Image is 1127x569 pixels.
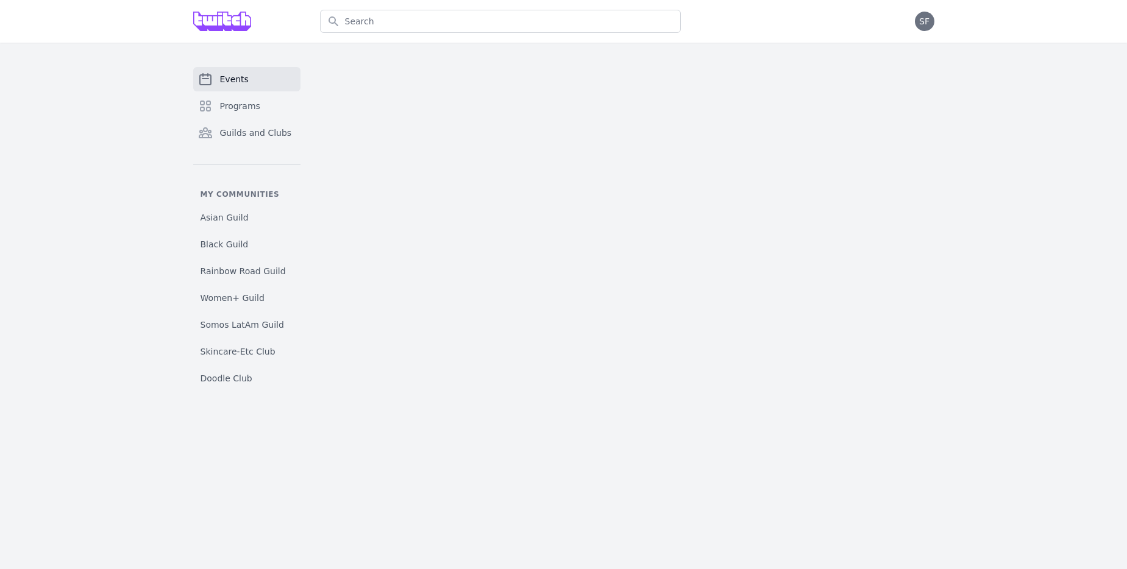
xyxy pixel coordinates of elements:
img: Grove [193,12,252,31]
span: SF [919,17,930,26]
a: Events [193,67,300,91]
span: Guilds and Clubs [220,127,292,139]
nav: Sidebar [193,67,300,389]
a: Guilds and Clubs [193,121,300,145]
a: Programs [193,94,300,118]
button: SF [915,12,934,31]
span: Events [220,73,249,85]
span: Black Guild [201,238,249,250]
p: My communities [193,189,300,199]
a: Somos LatAm Guild [193,314,300,336]
a: Rainbow Road Guild [193,260,300,282]
span: Women+ Guild [201,292,265,304]
a: Black Guild [193,233,300,255]
a: Women+ Guild [193,287,300,309]
span: Skincare-Etc Club [201,345,276,358]
span: Rainbow Road Guild [201,265,286,277]
span: Somos LatAm Guild [201,319,284,331]
span: Asian Guild [201,211,249,224]
span: Doodle Club [201,372,252,384]
a: Doodle Club [193,367,300,389]
a: Asian Guild [193,207,300,228]
span: Programs [220,100,260,112]
input: Search [320,10,681,33]
a: Skincare-Etc Club [193,341,300,362]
